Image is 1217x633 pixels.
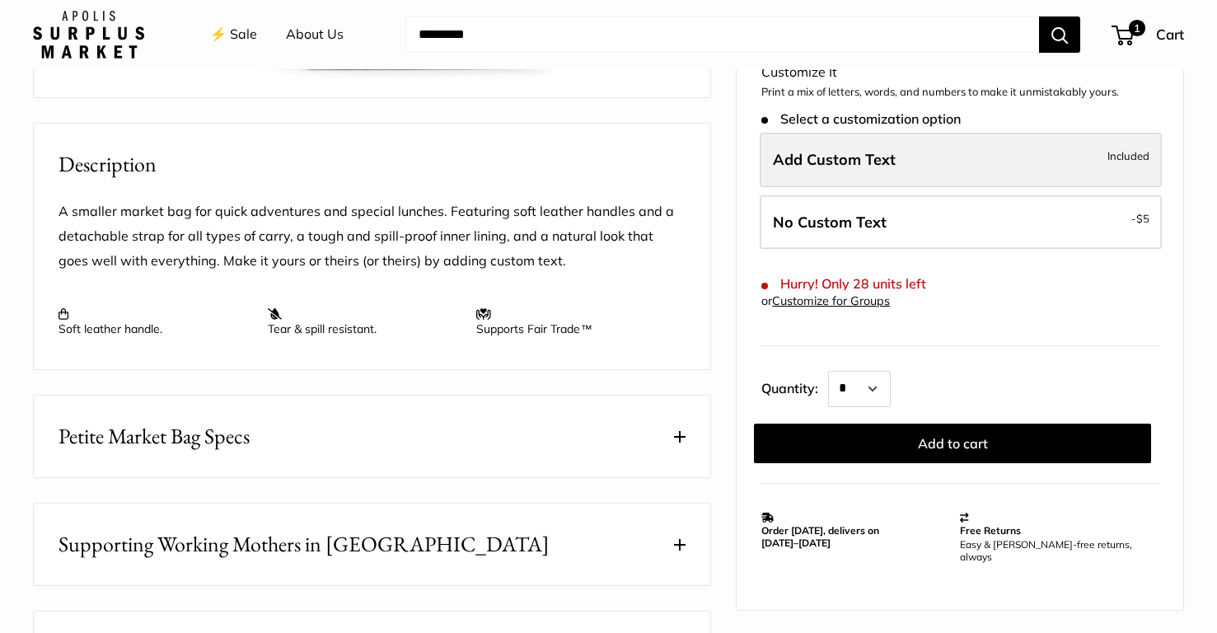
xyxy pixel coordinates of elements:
[59,420,250,452] span: Petite Market Bag Specs
[1107,146,1149,166] span: Included
[34,396,710,477] button: Petite Market Bag Specs
[1129,20,1145,36] span: 1
[754,423,1151,462] button: Add to cart
[761,523,879,548] strong: Order [DATE], delivers on [DATE]–[DATE]
[476,307,669,336] p: Supports Fair Trade™
[59,148,686,181] h2: Description
[33,11,144,59] img: Apolis: Surplus Market
[405,16,1039,53] input: Search...
[210,22,257,47] a: ⚡️ Sale
[760,195,1162,250] label: Leave Blank
[268,307,461,336] p: Tear & spill resistant.
[1136,212,1149,225] span: $5
[761,111,960,127] span: Select a customization option
[761,84,1158,101] p: Print a mix of letters, words, and numbers to make it unmistakably yours.
[34,504,710,585] button: Supporting Working Mothers in [GEOGRAPHIC_DATA]
[1131,209,1149,228] span: -
[960,523,1021,536] strong: Free Returns
[761,59,1158,84] div: Customize It
[1113,21,1184,48] a: 1 Cart
[761,276,925,292] span: Hurry! Only 28 units left
[59,307,251,336] p: Soft leather handle.
[760,133,1162,187] label: Add Custom Text
[1039,16,1080,53] button: Search
[286,22,344,47] a: About Us
[761,365,828,406] label: Quantity:
[1156,26,1184,43] span: Cart
[960,537,1150,562] p: Easy & [PERSON_NAME]-free returns, always
[773,213,887,232] span: No Custom Text
[761,290,890,312] div: or
[59,199,686,274] p: A smaller market bag for quick adventures and special lunches. Featuring soft leather handles and...
[773,150,896,169] span: Add Custom Text
[772,293,890,308] a: Customize for Groups
[59,528,550,560] span: Supporting Working Mothers in [GEOGRAPHIC_DATA]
